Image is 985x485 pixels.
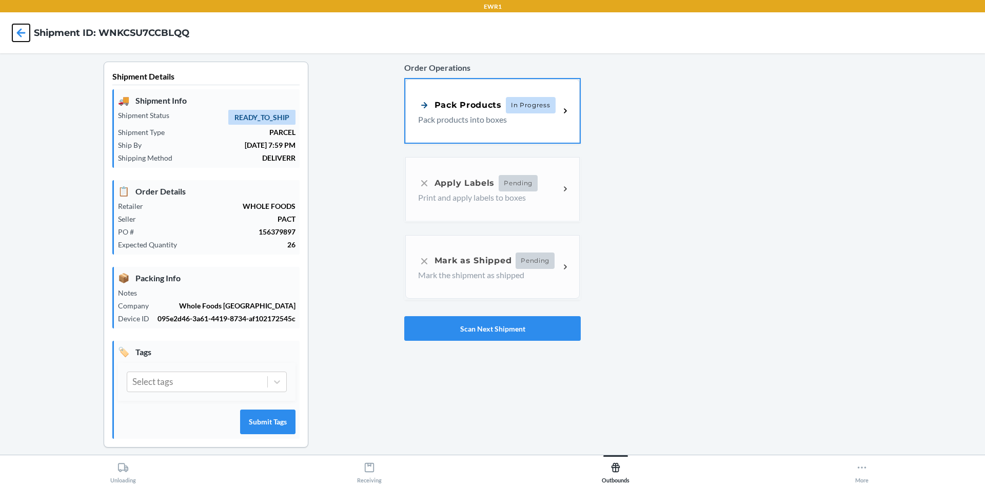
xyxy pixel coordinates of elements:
[118,184,295,198] p: Order Details
[118,127,173,138] p: Shipment Type
[118,201,151,211] p: Retailer
[118,345,295,359] p: Tags
[118,214,144,224] p: Seller
[118,239,185,250] p: Expected Quantity
[484,2,502,11] p: EWR1
[602,458,629,483] div: Outbounds
[118,271,295,285] p: Packing Info
[118,110,178,121] p: Shipment Status
[118,226,142,237] p: PO #
[739,455,985,483] button: More
[404,316,581,341] button: Scan Next Shipment
[118,152,181,163] p: Shipping Method
[110,458,136,483] div: Unloading
[157,300,295,311] p: Whole Foods [GEOGRAPHIC_DATA]
[404,78,581,144] a: Pack ProductsIn ProgressPack products into boxes
[506,97,556,113] span: In Progress
[404,62,581,74] p: Order Operations
[34,26,189,40] h4: Shipment ID: WNKCSU7CCBLQQ
[157,313,295,324] p: 095e2d46-3a61-4419-8734-af102172545c
[173,127,295,138] p: PARCEL
[150,140,295,150] p: [DATE] 7:59 PM
[240,410,295,434] button: Submit Tags
[118,140,150,150] p: Ship By
[118,93,295,107] p: Shipment Info
[493,455,739,483] button: Outbounds
[357,458,382,483] div: Receiving
[144,214,295,224] p: PACT
[855,458,869,483] div: More
[228,110,295,125] span: READY_TO_SHIP
[118,93,129,107] span: 🚚
[118,287,145,298] p: Notes
[132,375,173,389] div: Select tags
[118,184,129,198] span: 📋
[418,113,551,126] p: Pack products into boxes
[118,300,157,311] p: Company
[118,313,157,324] p: Device ID
[185,239,295,250] p: 26
[112,70,300,85] p: Shipment Details
[151,201,295,211] p: WHOLE FOODS
[181,152,295,163] p: DELIVERR
[142,226,295,237] p: 156379897
[246,455,493,483] button: Receiving
[418,99,502,111] div: Pack Products
[118,345,129,359] span: 🏷️
[118,271,129,285] span: 📦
